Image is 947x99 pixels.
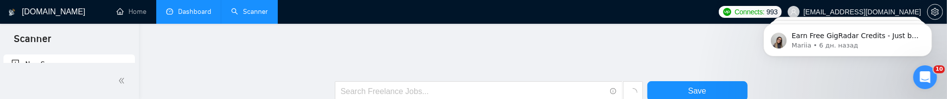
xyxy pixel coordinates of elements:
[341,85,606,98] input: Search Freelance Jobs...
[934,65,945,73] span: 10
[231,7,268,16] a: searchScanner
[735,6,764,17] span: Connects:
[3,54,135,74] li: New Scanner
[688,85,706,97] span: Save
[8,4,15,20] img: logo
[11,54,127,74] a: New Scanner
[610,88,617,95] span: info-circle
[749,3,947,72] iframe: Intercom notifications сообщение
[117,7,146,16] a: homeHome
[118,76,128,86] span: double-left
[6,32,59,52] span: Scanner
[166,7,211,16] a: dashboardDashboard
[723,8,731,16] img: upwork-logo.png
[629,88,637,97] span: loading
[913,65,937,89] iframe: Intercom live chat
